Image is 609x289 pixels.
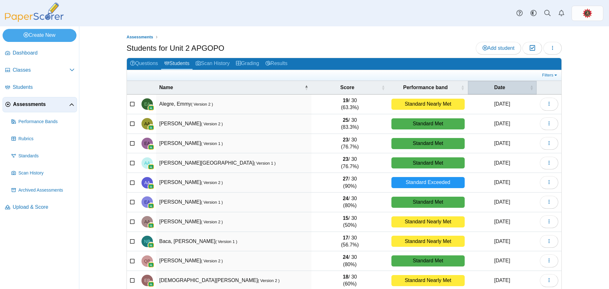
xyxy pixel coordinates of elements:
[3,97,77,112] a: Assessments
[304,84,308,91] span: Name : Activate to invert sorting
[148,124,154,131] img: googleClassroom-logo.png
[3,80,77,95] a: Students
[343,176,349,181] b: 27
[201,220,223,224] small: ( Version 2 )
[391,216,465,227] div: Standard Nearly Met
[9,166,77,181] a: Scan History
[148,203,154,209] img: googleClassroom-logo.png
[156,134,311,154] td: [PERSON_NAME]
[201,122,223,126] small: ( Version 2 )
[201,259,223,263] small: ( Version 2 )
[391,84,460,91] span: Performance band
[144,259,150,263] span: Quinn Barnes
[148,222,154,229] img: googleClassroom-logo.png
[254,161,276,166] small: ( Version 1 )
[18,187,75,194] span: Archived Assessments
[9,148,77,164] a: Standards
[343,254,349,260] b: 24
[311,95,388,114] td: / 30 (63.3%)
[554,6,568,20] a: Alerts
[9,131,77,147] a: Rubrics
[144,122,150,126] span: Alexander Allen
[391,99,465,110] div: Standard Nearly Met
[159,84,303,91] span: Name
[9,183,77,198] a: Archived Assessments
[18,136,75,142] span: Rubrics
[144,220,150,224] span: Andrea Avalos
[311,251,388,271] td: / 30 (80%)
[311,212,388,232] td: / 30 (50%)
[144,200,150,204] span: Ella Aubry
[125,33,155,41] a: Assessments
[494,199,510,205] time: Oct 4, 2025 at 8:50 AM
[391,118,465,129] div: Standard Met
[127,35,153,39] span: Assessments
[215,239,237,244] small: ( Version 1 )
[311,134,388,154] td: / 30 (76.7%)
[3,29,76,42] a: Create New
[148,144,154,150] img: googleClassroom-logo.png
[311,173,388,193] td: / 30 (90%)
[13,49,75,56] span: Dashboard
[343,274,349,279] b: 18
[148,242,154,248] img: googleClassroom-logo.png
[311,114,388,134] td: / 30 (83.3%)
[13,101,69,108] span: Assessments
[156,212,311,232] td: [PERSON_NAME]
[144,278,150,283] span: Elijah Bishop
[258,278,280,283] small: ( Version 2 )
[233,58,262,70] a: Grading
[156,95,311,114] td: Alegre, Emmy
[144,239,150,244] span: Natalhie Baca
[391,236,465,247] div: Standard Nearly Met
[3,46,77,61] a: Dashboard
[148,164,154,170] img: googleClassroom-logo.png
[144,181,150,185] span: Allister Arsua
[156,251,311,271] td: [PERSON_NAME]
[391,177,465,188] div: Standard Exceeded
[13,67,69,74] span: Classes
[262,58,291,70] a: Results
[572,6,603,21] a: ps.BdVRPPpVVw2VGlwN
[156,114,311,134] td: [PERSON_NAME]
[18,119,75,125] span: Performance Bands
[13,84,75,91] span: Students
[482,45,514,51] span: Add student
[494,180,510,185] time: Oct 4, 2025 at 9:08 AM
[391,197,465,208] div: Standard Met
[127,58,161,70] a: Questions
[476,42,521,55] a: Add student
[381,84,385,91] span: Score : Activate to sort
[391,255,465,266] div: Standard Met
[343,117,349,123] b: 25
[311,193,388,212] td: / 30 (80%)
[391,138,465,149] div: Standard Met
[9,114,77,129] a: Performance Bands
[148,183,154,190] img: googleClassroom-logo.png
[343,137,349,142] b: 23
[311,232,388,252] td: / 30 (56.7%)
[156,193,311,212] td: [PERSON_NAME]
[144,141,150,146] span: Eyden Arce
[156,173,311,193] td: [PERSON_NAME]
[311,153,388,173] td: / 30 (76.7%)
[201,200,223,205] small: ( Version 1 )
[3,17,66,23] a: PaperScorer
[343,215,349,221] b: 15
[582,8,593,18] span: Kyle Kleiman
[461,84,465,91] span: Performance band : Activate to sort
[343,98,349,103] b: 19
[13,204,75,211] span: Upload & Score
[191,102,213,107] small: ( Version 2 )
[471,84,528,91] span: Date
[156,153,311,173] td: [PERSON_NAME][GEOGRAPHIC_DATA]
[161,58,193,70] a: Students
[343,196,349,201] b: 24
[156,232,311,252] td: Baca, [PERSON_NAME]
[391,275,465,286] div: Standard Nearly Met
[3,3,66,22] img: PaperScorer
[201,141,223,146] small: ( Version 1 )
[144,102,150,106] span: Emmy Alegre
[18,153,75,159] span: Standards
[148,281,154,287] img: googleClassroom-logo.png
